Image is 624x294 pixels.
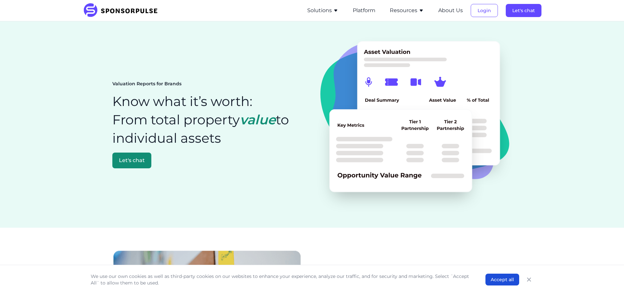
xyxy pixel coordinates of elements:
[91,273,472,286] p: We use our own cookies as well as third-party cookies on our websites to enhance your experience,...
[506,4,541,17] button: Let's chat
[471,8,498,13] a: Login
[591,262,624,294] iframe: Chat Widget
[240,112,276,128] span: value
[307,7,338,14] button: Solutions
[524,275,534,284] button: Close
[506,8,541,13] a: Let's chat
[438,8,463,13] a: About Us
[112,81,181,87] span: Valuation Reports for Brands
[485,274,519,285] button: Accept all
[83,3,162,18] img: SponsorPulse
[353,7,375,14] button: Platform
[353,8,375,13] a: Platform
[390,7,424,14] button: Resources
[112,92,307,147] h1: Know what it’s worth: From total property to individual assets
[438,7,463,14] button: About Us
[112,153,151,168] button: Let's chat
[471,4,498,17] button: Login
[112,153,307,168] a: Let's chat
